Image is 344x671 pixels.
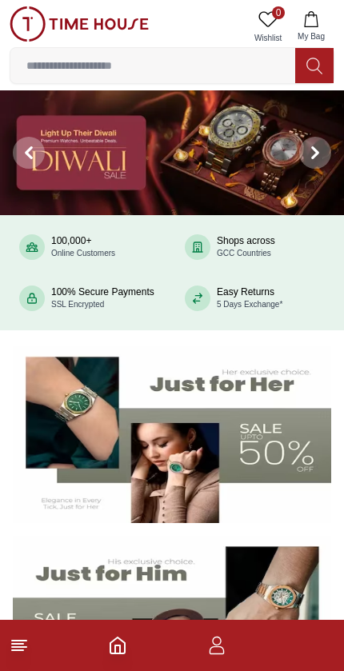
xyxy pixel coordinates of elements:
[248,6,288,47] a: 0Wishlist
[51,300,104,309] span: SSL Encrypted
[10,6,149,42] img: ...
[13,346,331,523] img: Women's Watches Banner
[217,235,275,259] div: Shops across
[217,286,282,310] div: Easy Returns
[272,6,285,19] span: 0
[51,286,154,310] div: 100% Secure Payments
[108,636,127,655] a: Home
[51,249,115,258] span: Online Customers
[288,6,334,47] button: My Bag
[248,32,288,44] span: Wishlist
[217,300,282,309] span: 5 Days Exchange*
[291,30,331,42] span: My Bag
[217,249,271,258] span: GCC Countries
[51,235,115,259] div: 100,000+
